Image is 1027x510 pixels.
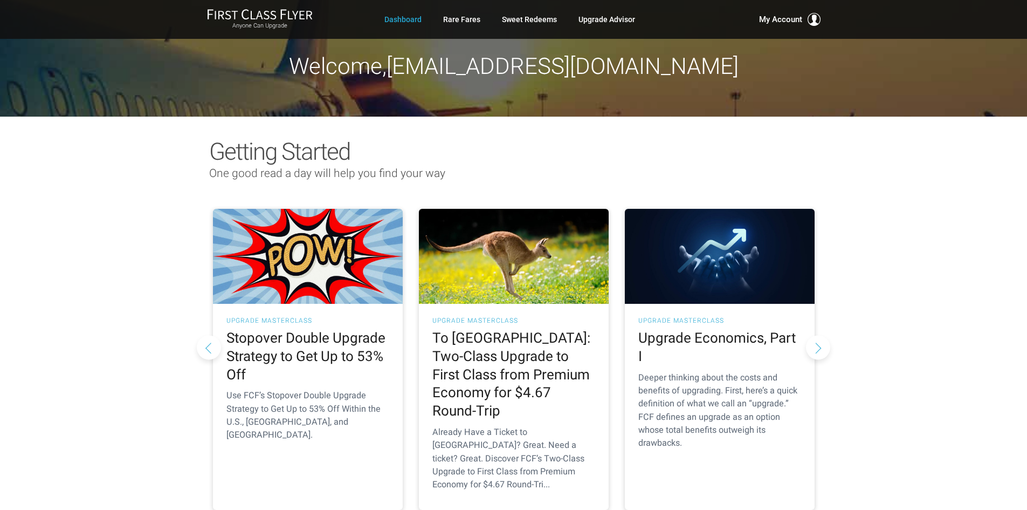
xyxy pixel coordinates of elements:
[226,329,389,384] h2: Stopover Double Upgrade Strategy to Get Up to 53% Off
[213,209,403,510] a: UPGRADE MASTERCLASS Stopover Double Upgrade Strategy to Get Up to 53% Off Use FCF’s Stopover Doub...
[759,13,802,26] span: My Account
[209,138,350,166] span: Getting Started
[207,9,313,30] a: First Class FlyerAnyone Can Upgrade
[432,329,595,420] h2: To [GEOGRAPHIC_DATA]: Two-Class Upgrade to First Class from Premium Economy for $4.67 Round-Trip
[226,317,389,324] h3: UPGRADE MASTERCLASS
[209,167,445,180] span: One good read a day will help you find your way
[625,209,815,510] a: UPGRADE MASTERCLASS Upgrade Economics, Part I Deeper thinking about the costs and benefits of upg...
[432,317,595,324] h3: UPGRADE MASTERCLASS
[207,9,313,20] img: First Class Flyer
[384,10,422,29] a: Dashboard
[578,10,635,29] a: Upgrade Advisor
[289,53,739,79] span: Welcome, [EMAIL_ADDRESS][DOMAIN_NAME]
[207,22,313,30] small: Anyone Can Upgrade
[638,329,801,366] h2: Upgrade Economics, Part I
[197,335,221,359] button: Previous slide
[638,371,801,450] p: Deeper thinking about the costs and benefits of upgrading. First, here’s a quick definition of wh...
[502,10,557,29] a: Sweet Redeems
[443,10,480,29] a: Rare Fares
[419,209,609,510] a: UPGRADE MASTERCLASS To [GEOGRAPHIC_DATA]: Two-Class Upgrade to First Class from Premium Economy f...
[759,13,821,26] button: My Account
[226,389,389,441] p: Use FCF’s Stopover Double Upgrade Strategy to Get Up to 53% Off Within the U.S., [GEOGRAPHIC_DATA...
[432,426,595,491] p: Already Have a Ticket to [GEOGRAPHIC_DATA]? Great. Need a ticket? Great. Discover FCF’s Two-Class...
[806,335,830,359] button: Next slide
[638,317,801,324] h3: UPGRADE MASTERCLASS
